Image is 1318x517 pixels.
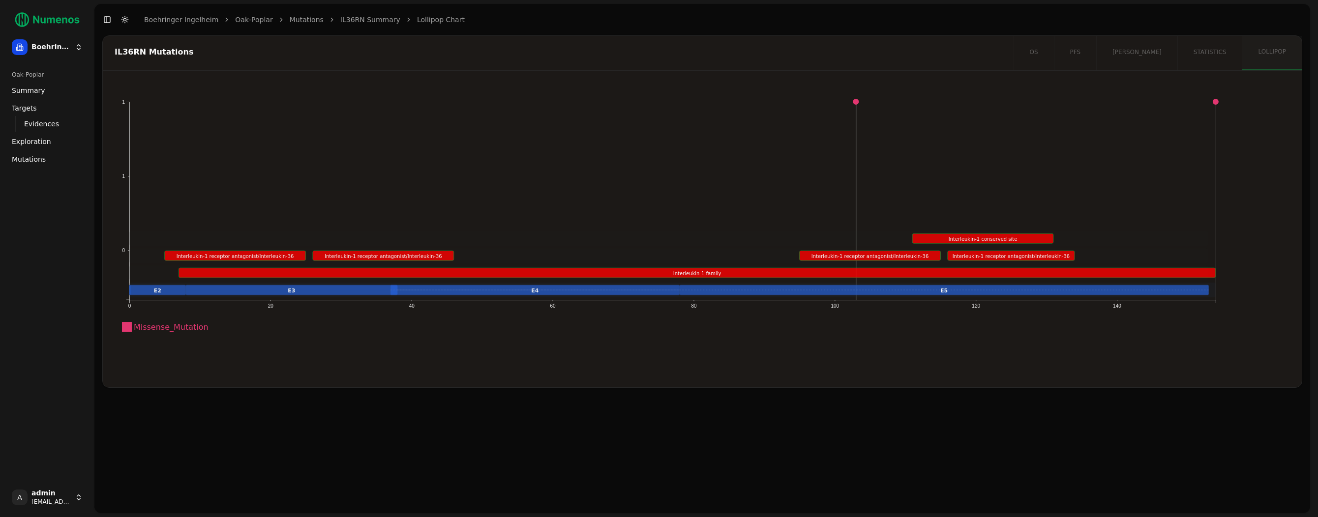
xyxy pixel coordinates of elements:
a: IL36RN Summary [340,15,400,25]
span: Summary [12,86,45,95]
a: Exploration [8,134,87,149]
nav: breadcrumb [144,15,465,25]
div: IL36RN Mutations [115,48,999,56]
text: Interleukin-1 receptor antagonist/Interleukin-36 [953,254,1071,259]
a: Mutations [8,151,87,167]
text: Interleukin-1 conserved site [949,236,1018,242]
button: Boehringer Ingelheim [8,35,87,59]
text: 120 [973,303,981,309]
text: E3 [288,287,296,294]
a: Lollipop Chart [417,15,465,25]
text: 0 [122,248,125,253]
text: Interleukin-1 family [674,271,722,276]
span: A [12,489,28,505]
span: Boehringer Ingelheim [31,43,71,52]
a: Evidences [20,117,75,131]
text: 80 [691,303,697,309]
text: 1 [122,99,125,105]
a: Summary [8,83,87,98]
text: E2 [154,287,161,294]
text: Interleukin-1 receptor antagonist/Interleukin-36 [812,254,929,259]
span: Evidences [24,119,59,129]
a: Boehringer Ingelheim [144,15,218,25]
a: Oak-Poplar [235,15,272,25]
text: E5 [941,287,948,294]
text: 40 [409,303,415,309]
text: 20 [268,303,274,309]
text: E4 [532,287,539,294]
text: 0 [128,303,131,309]
text: 100 [832,303,840,309]
text: 60 [550,303,556,309]
button: Aadmin[EMAIL_ADDRESS] [8,486,87,509]
span: Mutations [12,154,46,164]
span: Targets [12,103,37,113]
text: Missense_Mutation [134,322,209,332]
text: Interleukin-1 receptor antagonist/Interleukin-36 [177,254,294,259]
text: 1 [122,173,125,179]
text: Interleukin-1 receptor antagonist/Interleukin-36 [325,254,442,259]
text: 140 [1114,303,1122,309]
span: admin [31,489,71,498]
span: Exploration [12,137,51,146]
span: [EMAIL_ADDRESS] [31,498,71,506]
a: Mutations [290,15,324,25]
div: Oak-Poplar [8,67,87,83]
a: Targets [8,100,87,116]
button: Toggle Dark Mode [118,13,132,27]
button: Toggle Sidebar [100,13,114,27]
img: Numenos [8,8,87,31]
